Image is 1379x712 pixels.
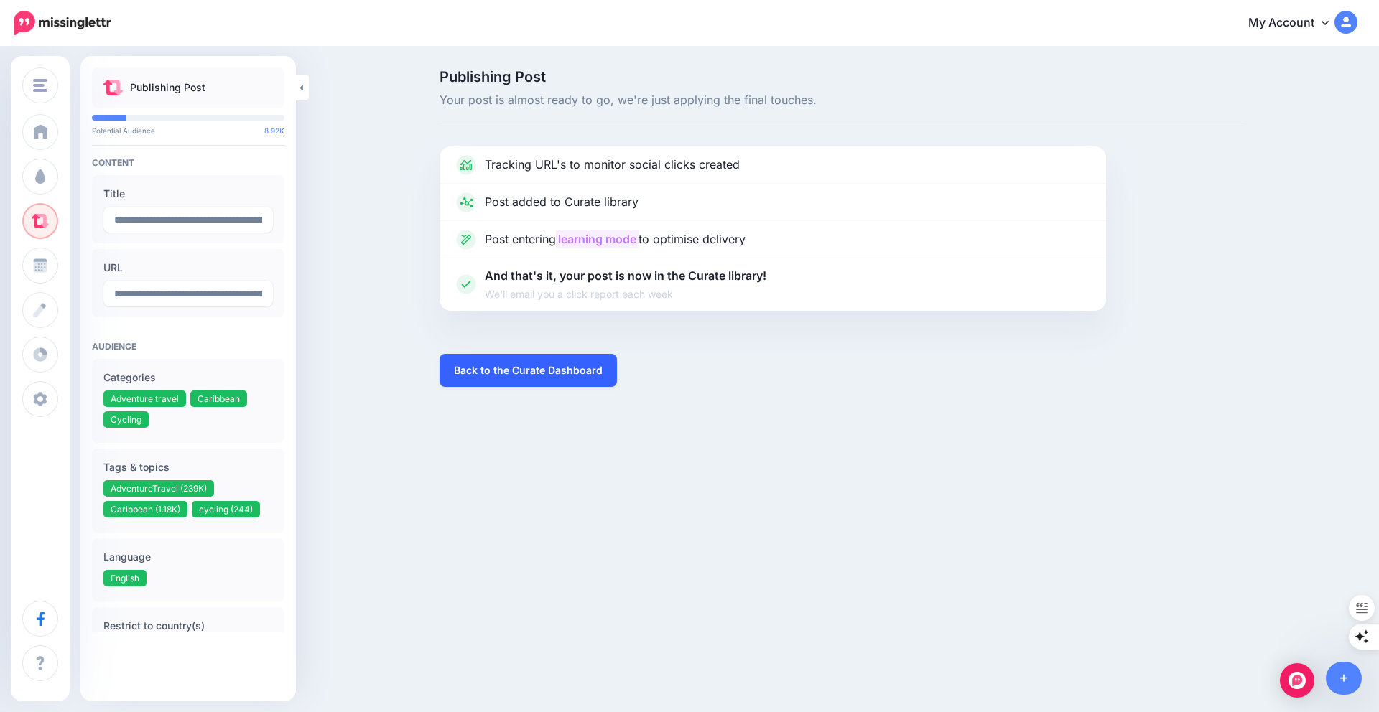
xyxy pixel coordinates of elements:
div: Open Intercom Messenger [1280,663,1314,698]
span: Your post is almost ready to go, we're just applying the final touches. [440,91,1244,110]
p: And that's it, your post is now in the Curate library! [485,267,766,302]
span: 8.92K [264,126,284,135]
span: English [111,573,139,584]
p: Post entering to optimise delivery [485,230,746,249]
p: Post added to Curate library [485,193,639,212]
span: We'll email you a click report each week [485,286,766,302]
label: URL [103,259,273,276]
label: Title [103,185,273,202]
img: curate.png [103,80,123,95]
a: My Account [1234,6,1357,41]
img: Missinglettr [14,11,111,35]
label: Language [103,548,273,566]
label: Restrict to country(s) [103,617,273,634]
p: Potential Audience [92,126,284,135]
span: cycling (244) [199,504,253,515]
span: Caribbean (1.18K) [111,504,180,515]
span: Adventure travel [111,393,179,404]
mark: learning mode [556,230,639,248]
img: menu.png [33,79,47,92]
h4: Content [92,157,284,168]
span: Publishing Post [440,70,1244,84]
label: Tags & topics [103,459,273,476]
a: Back to the Curate Dashboard [440,354,617,387]
span: Cycling [111,414,141,425]
h4: Audience [92,341,284,352]
label: Categories [103,369,273,386]
span: AdventureTravel (239K) [111,483,207,494]
p: Tracking URL's to monitor social clicks created [485,156,740,174]
p: Publishing Post [130,79,205,96]
span: Caribbean [198,393,240,404]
